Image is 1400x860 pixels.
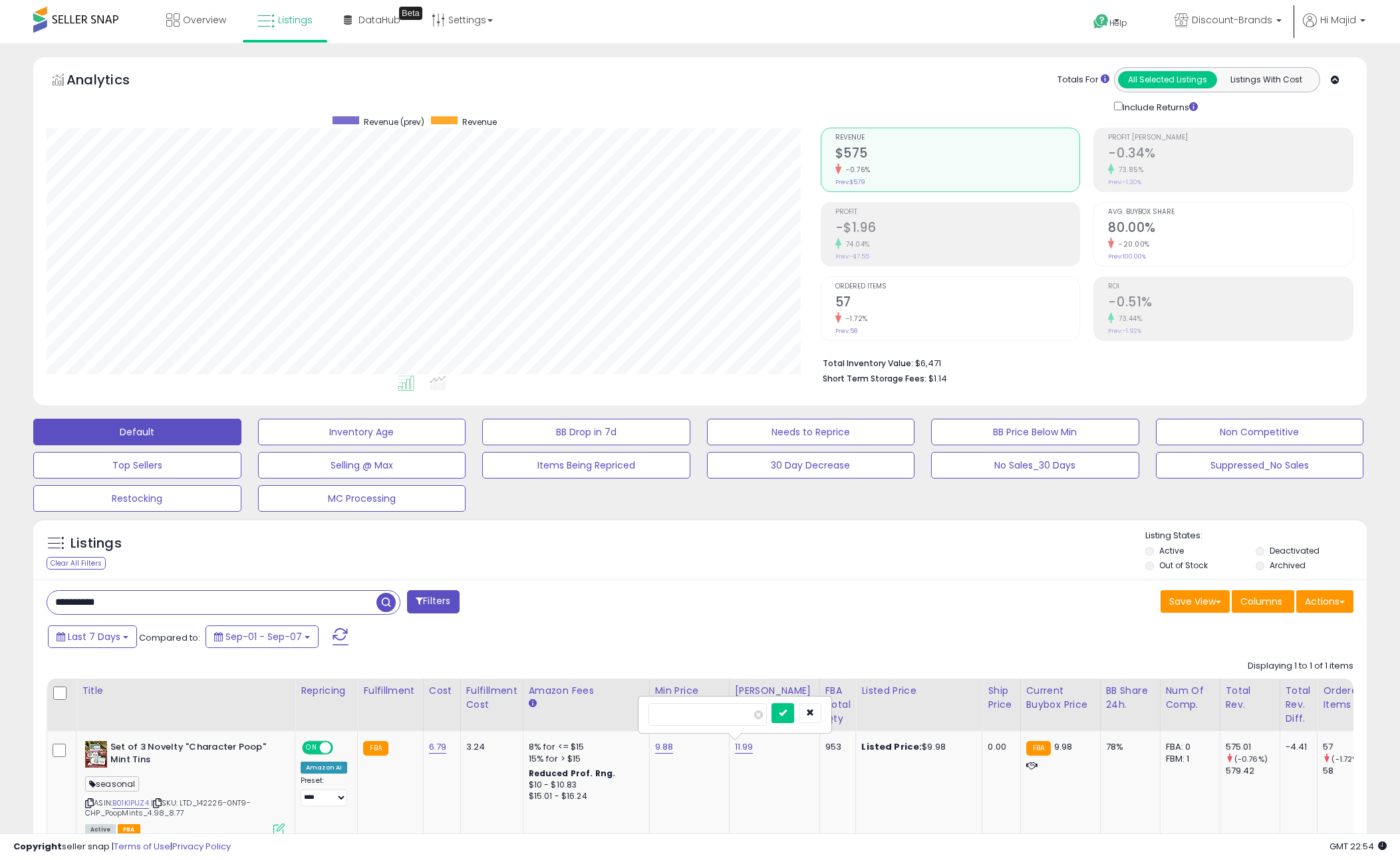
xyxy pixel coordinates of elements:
[1216,71,1316,88] button: Listings With Cost
[1323,765,1377,777] div: 58
[1108,134,1353,142] span: Profit [PERSON_NAME]
[68,630,120,643] span: Last 7 Days
[331,742,352,754] span: OFF
[258,419,466,445] button: Inventory Age
[1270,560,1306,571] label: Archived
[1166,684,1214,712] div: Num of Comp.
[303,742,320,754] span: ON
[529,741,639,753] div: 8% for <= $15
[707,419,915,445] button: Needs to Reprice
[33,452,241,479] button: Top Sellers
[1109,17,1127,29] span: Help
[988,741,1010,753] div: 0.00
[823,358,913,369] b: Total Inventory Value:
[1234,754,1268,764] small: (-0.76%)
[1226,684,1274,712] div: Total Rev.
[1226,765,1280,777] div: 579.42
[1286,741,1308,753] div: -4.41
[861,740,922,753] b: Listed Price:
[1330,840,1387,853] span: 2025-09-17 22:54 GMT
[931,452,1139,479] button: No Sales_30 Days
[1026,741,1051,756] small: FBA
[1108,294,1353,312] h2: -0.51%
[82,684,289,698] div: Title
[1192,13,1272,27] span: Discount-Brands
[1323,741,1377,753] div: 57
[1159,560,1208,571] label: Out of Stock
[835,220,1080,238] h2: -$1.96
[529,780,639,791] div: $10 - $10.83
[1108,220,1353,238] h2: 80.00%
[258,452,466,479] button: Selling @ Max
[429,740,447,754] a: 6.79
[48,625,137,648] button: Last 7 Days
[47,557,106,570] div: Clear All Filters
[931,419,1139,445] button: BB Price Below Min
[861,684,976,698] div: Listed Price
[110,741,272,769] b: Set of 3 Novelty "Character Poop" Mint Tins
[835,294,1080,312] h2: 57
[1159,545,1184,556] label: Active
[861,741,972,753] div: $9.98
[835,253,869,261] small: Prev: -$7.55
[258,485,466,512] button: MC Processing
[85,741,107,768] img: 51AI7E5zKrL._SL40_.jpg
[466,741,513,753] div: 3.24
[70,534,122,553] h5: Listings
[1108,209,1353,216] span: Avg. Buybox Share
[33,419,241,445] button: Default
[835,283,1080,290] span: Ordered Items
[1323,684,1371,712] div: Ordered Items
[841,239,870,249] small: 74.04%
[466,684,517,712] div: Fulfillment Cost
[399,7,422,20] div: Tooltip anchor
[1114,239,1150,249] small: -20.00%
[1166,753,1210,765] div: FBM: 1
[988,684,1014,712] div: Ship Price
[1108,146,1353,163] h2: -0.34%
[1226,741,1280,753] div: 575.01
[85,776,139,792] span: seasonal
[1145,530,1367,542] p: Listing States:
[1108,283,1353,290] span: ROI
[1108,253,1146,261] small: Prev: 100.00%
[825,684,851,726] div: FBA Total Qty
[278,13,313,27] span: Listings
[529,684,644,698] div: Amazon Fees
[1108,327,1141,335] small: Prev: -1.92%
[1114,314,1142,324] small: 73.44%
[1156,419,1364,445] button: Non Competitive
[112,798,149,809] a: B01KIPIJZ4
[67,70,156,92] h5: Analytics
[841,314,868,324] small: -1.72%
[482,419,690,445] button: BB Drop in 7d
[529,698,537,710] small: Amazon Fees.
[1057,74,1109,86] div: Totals For
[85,824,116,835] span: All listings currently available for purchase on Amazon
[139,631,200,644] span: Compared to:
[482,452,690,479] button: Items Being Repriced
[1248,660,1353,673] div: Displaying 1 to 1 of 1 items
[1026,684,1095,712] div: Current Buybox Price
[1114,165,1143,175] small: 73.85%
[358,13,400,27] span: DataHub
[363,741,388,756] small: FBA
[85,798,251,817] span: | SKU: LTD_142226-0NT9-CHP_PoopMints_4.98_8.77
[172,840,231,853] a: Privacy Policy
[1270,545,1320,556] label: Deactivated
[1166,741,1210,753] div: FBA: 0
[13,841,231,853] div: seller snap | |
[13,840,62,853] strong: Copyright
[835,178,865,186] small: Prev: $579
[707,452,915,479] button: 30 Day Decrease
[1108,178,1141,186] small: Prev: -1.30%
[301,684,352,698] div: Repricing
[1286,684,1312,726] div: Total Rev. Diff.
[225,630,302,643] span: Sep-01 - Sep-07
[529,791,639,802] div: $15.01 - $16.24
[429,684,455,698] div: Cost
[363,684,417,698] div: Fulfillment
[1156,452,1364,479] button: Suppressed_No Sales
[1104,99,1214,114] div: Include Returns
[1232,590,1294,613] button: Columns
